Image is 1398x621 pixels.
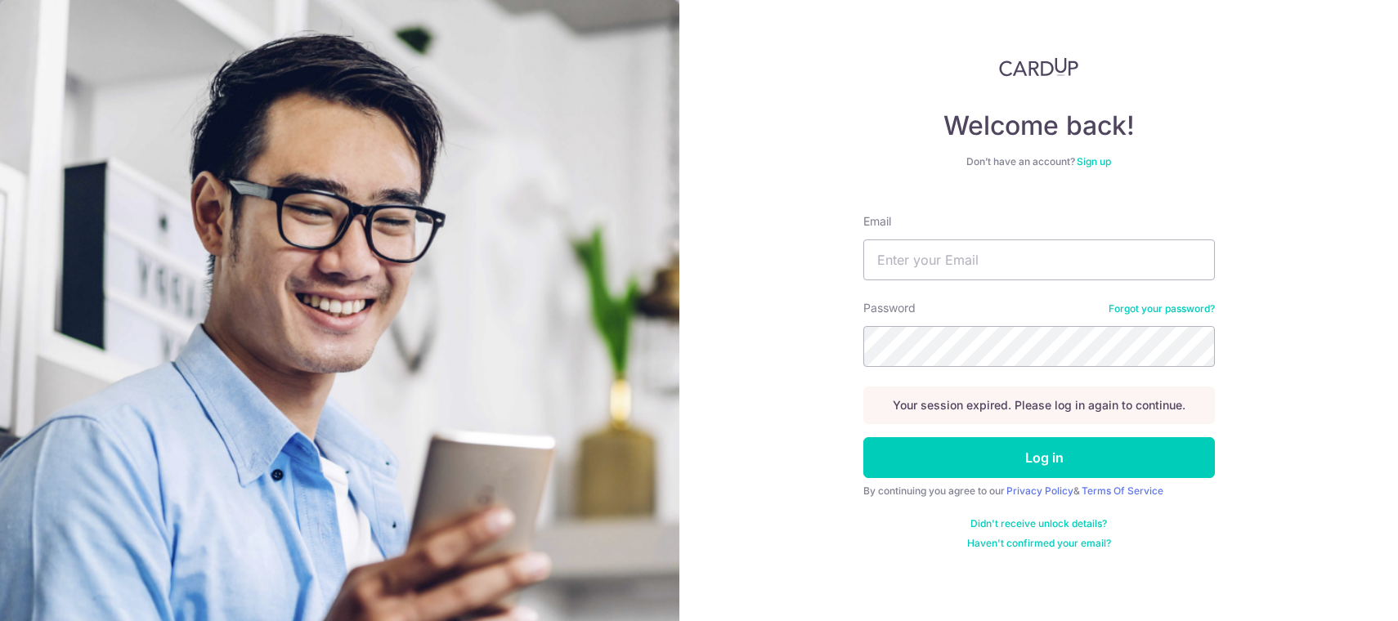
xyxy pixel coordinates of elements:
button: Log in [863,437,1215,478]
a: Privacy Policy [1006,485,1073,497]
img: CardUp Logo [999,57,1079,77]
label: Email [863,213,891,230]
a: Haven't confirmed your email? [967,537,1111,550]
h4: Welcome back! [863,109,1215,142]
p: Your session expired. Please log in again to continue. [903,397,1196,413]
a: Forgot your password? [1109,302,1215,315]
div: By continuing you agree to our & [863,485,1215,498]
input: Enter your Email [863,239,1215,280]
a: Didn't receive unlock details? [970,517,1107,530]
a: Terms Of Service [1082,485,1163,497]
div: Don’t have an account? [863,155,1215,168]
a: Sign up [1077,155,1111,168]
label: Password [863,300,916,316]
